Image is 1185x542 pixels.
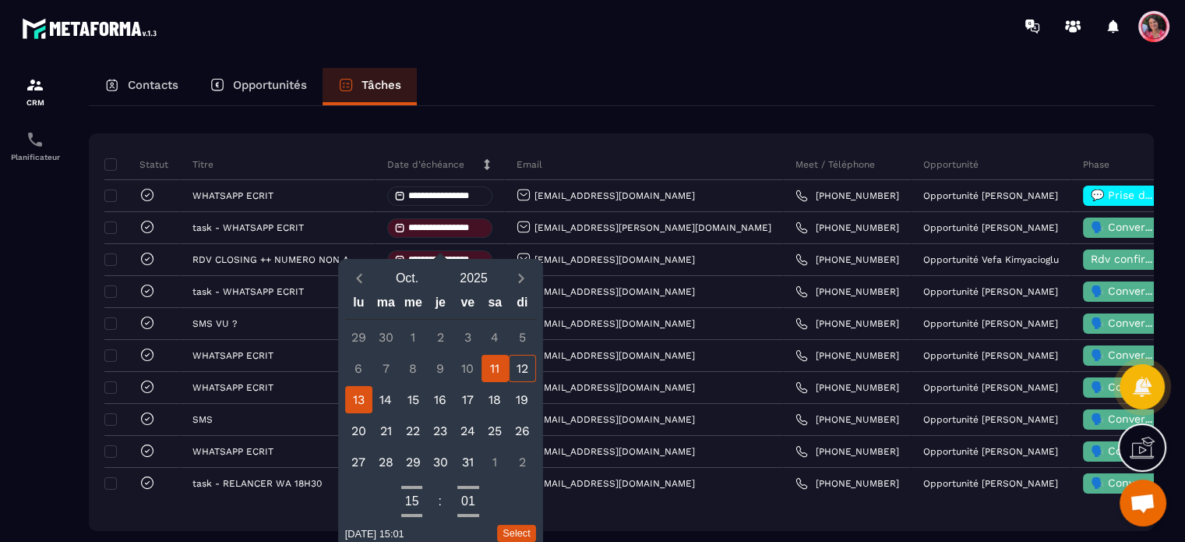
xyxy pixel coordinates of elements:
a: [PHONE_NUMBER] [795,253,899,266]
button: Open minutes overlay [457,491,479,512]
div: di [509,292,536,319]
div: 17 [454,386,481,413]
button: Open years overlay [440,264,507,292]
button: Increment hours [401,484,423,491]
div: 21 [372,417,400,445]
p: Opportunités [233,78,307,92]
a: [PHONE_NUMBER] [795,349,899,362]
div: 19 [509,386,536,413]
p: Opportunité [PERSON_NAME] [923,318,1058,329]
div: 29 [345,324,372,351]
div: 11 [481,355,509,382]
a: Contacts [89,68,194,105]
p: Tâches [361,78,401,92]
div: 24 [454,417,481,445]
a: [PHONE_NUMBER] [795,445,899,458]
div: 16 [427,386,454,413]
div: 2 [509,448,536,476]
p: SMS VU ? [192,318,238,329]
img: scheduler [26,130,44,149]
p: Opportunité [PERSON_NAME] [923,382,1058,393]
span: Rdv confirmé ✅ [1091,253,1179,265]
p: WHATSAPP ECRIT [192,350,273,361]
div: Calendar wrapper [345,292,536,476]
div: 27 [345,448,372,476]
p: WHATSAPP ECRIT [192,382,273,393]
p: Opportunité [PERSON_NAME] [923,414,1058,425]
img: logo [22,14,162,43]
img: formation [26,76,44,94]
div: 13 [345,386,372,413]
p: Statut [108,158,168,171]
div: 11/10/2025 15:01 [345,528,404,540]
p: Meet / Téléphone [795,158,875,171]
div: 10 [454,355,481,382]
a: [PHONE_NUMBER] [795,190,899,202]
a: [PHONE_NUMBER] [795,317,899,330]
p: Opportunité [PERSON_NAME] [923,222,1058,233]
button: Open months overlay [374,264,441,292]
button: Decrement hours [401,512,423,519]
div: Ouvrir le chat [1120,480,1166,526]
button: Increment minutes [457,484,479,491]
a: schedulerschedulerPlanificateur [4,119,66,173]
div: 18 [481,386,509,413]
a: [PHONE_NUMBER] [795,221,899,234]
a: [PHONE_NUMBER] [795,477,899,490]
button: Open hours overlay [401,491,423,512]
div: 31 [454,448,481,476]
div: 2 [427,324,454,351]
button: Previous month [345,267,374,289]
div: 14 [372,386,400,413]
p: Opportunité [PERSON_NAME] [923,286,1058,297]
div: 3 [454,324,481,351]
a: formationformationCRM [4,64,66,119]
div: 4 [481,324,509,351]
div: 1 [400,324,427,351]
div: 30 [372,324,400,351]
p: Date d’échéance [387,158,464,171]
div: 7 [372,355,400,382]
div: 6 [345,355,372,382]
p: Planificateur [4,153,66,161]
div: 25 [481,417,509,445]
p: Opportunité Vefa Kimyacioglu [923,254,1059,265]
p: Opportunité [PERSON_NAME] [923,478,1058,489]
p: Opportunité [PERSON_NAME] [923,350,1058,361]
p: Opportunité [PERSON_NAME] [923,446,1058,457]
div: Calendar days [345,324,536,476]
div: 22 [400,417,427,445]
div: ve [454,292,481,319]
div: ma [372,292,400,319]
p: WHATSAPP ECRIT [192,446,273,457]
div: me [400,292,427,319]
p: Contacts [128,78,178,92]
p: task - WHATSAPP ECRIT [192,222,304,233]
p: Opportunité [PERSON_NAME] [923,190,1058,201]
p: Email [517,158,542,171]
button: Decrement minutes [457,512,479,519]
div: 20 [345,417,372,445]
div: 28 [372,448,400,476]
p: task - WHATSAPP ECRIT [192,286,304,297]
div: 1 [481,448,509,476]
p: WHATSAPP ECRIT [192,190,273,201]
div: lu [345,292,372,319]
div: 29 [400,448,427,476]
div: 9 [427,355,454,382]
div: 15 [400,386,427,413]
div: 30 [427,448,454,476]
p: CRM [4,98,66,107]
p: RDV CLOSING ++ NUMERO NON ATTRIBUE [192,254,359,265]
div: 8 [400,355,427,382]
div: je [427,292,454,319]
p: task - RELANCER WA 18H30 [192,478,322,489]
a: [PHONE_NUMBER] [795,413,899,426]
div: 12 [509,355,536,382]
a: [PHONE_NUMBER] [795,285,899,298]
button: Select [497,525,536,542]
p: SMS [192,414,213,425]
p: Phase [1083,158,1109,171]
a: Tâches [323,68,417,105]
div: 26 [509,417,536,445]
